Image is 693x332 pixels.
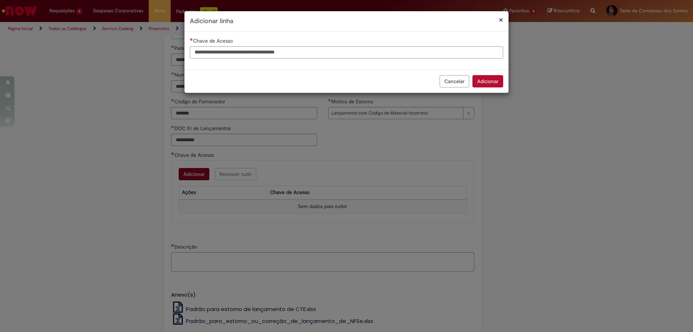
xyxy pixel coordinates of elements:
[472,75,503,87] button: Adicionar
[193,38,234,44] span: Chave de Acesso
[190,38,193,41] span: Necessários
[190,46,503,59] input: Chave de Acesso
[190,17,503,26] h2: Adicionar linha
[440,75,469,87] button: Cancelar
[499,16,503,23] button: Fechar modal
